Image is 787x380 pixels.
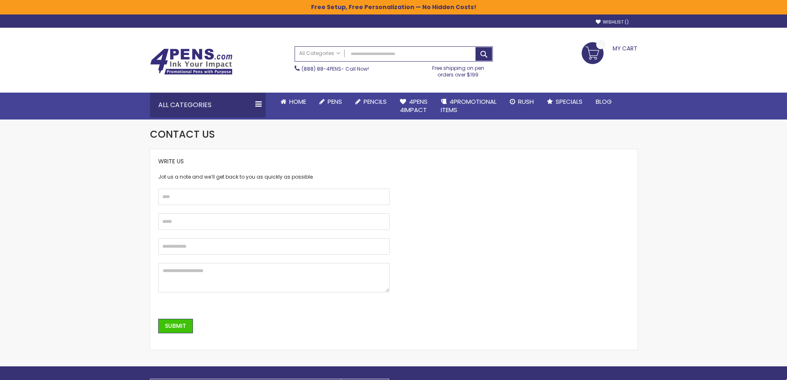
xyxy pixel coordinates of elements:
[393,93,434,119] a: 4Pens4impact
[295,47,345,60] a: All Categories
[302,65,369,72] span: - Call Now!
[349,93,393,111] a: Pencils
[274,93,313,111] a: Home
[150,93,266,117] div: All Categories
[434,93,503,119] a: 4PROMOTIONALITEMS
[503,93,540,111] a: Rush
[302,65,341,72] a: (888) 88-4PENS
[158,157,184,165] span: Write Us
[165,322,186,330] span: Submit
[364,97,387,106] span: Pencils
[328,97,342,106] span: Pens
[556,97,583,106] span: Specials
[540,93,589,111] a: Specials
[313,93,349,111] a: Pens
[299,50,340,57] span: All Categories
[400,97,428,114] span: 4Pens 4impact
[158,319,193,333] button: Submit
[589,93,618,111] a: Blog
[596,19,629,25] a: Wishlist
[596,97,612,106] span: Blog
[150,48,233,75] img: 4Pens Custom Pens and Promotional Products
[150,127,215,141] span: Contact Us
[158,174,390,180] div: Jot us a note and we’ll get back to you as quickly as possible.
[441,97,497,114] span: 4PROMOTIONAL ITEMS
[289,97,306,106] span: Home
[518,97,534,106] span: Rush
[423,62,493,78] div: Free shipping on pen orders over $199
